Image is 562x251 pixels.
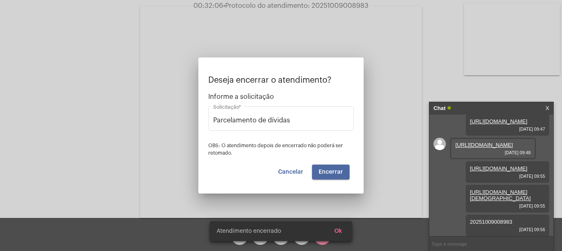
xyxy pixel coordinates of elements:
[312,165,350,179] button: Encerrar
[470,227,545,232] span: [DATE] 09:56
[455,150,531,155] span: [DATE] 09:48
[470,174,545,179] span: [DATE] 09:55
[470,118,527,124] a: [URL][DOMAIN_NAME]
[208,143,343,155] span: OBS: O atendimento depois de encerrado não poderá ser retomado.
[448,106,451,110] span: Online
[334,228,342,234] span: Ok
[470,189,531,201] a: [URL][DOMAIN_NAME][DEMOGRAPHIC_DATA]
[223,2,369,9] span: Protocolo do atendimento: 20251009008983
[193,2,223,9] span: 00:32:06
[217,227,281,235] span: Atendimento encerrado
[470,127,545,131] span: [DATE] 09:47
[319,169,343,175] span: Encerrar
[278,169,303,175] span: Cancelar
[223,2,225,9] span: •
[433,102,445,115] strong: Chat
[455,142,513,148] a: [URL][DOMAIN_NAME]
[271,165,310,179] button: Cancelar
[213,117,349,124] input: Buscar solicitação
[545,102,549,115] a: X
[470,165,527,172] a: [URL][DOMAIN_NAME]
[429,237,553,251] input: Type a message
[208,76,354,85] p: Deseja encerrar o atendimento?
[470,203,545,208] span: [DATE] 09:55
[208,93,354,100] span: Informe a solicitação
[470,219,512,225] span: 20251009008983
